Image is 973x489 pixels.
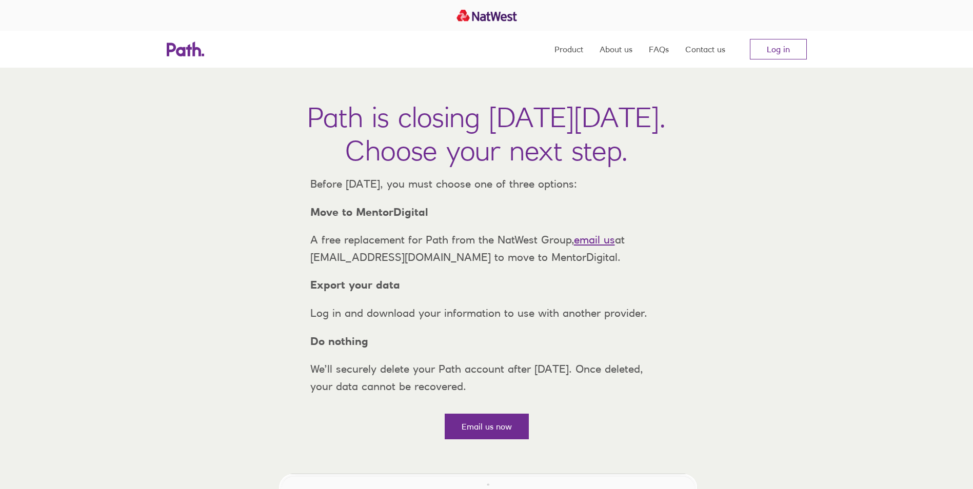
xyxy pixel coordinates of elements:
strong: Move to MentorDigital [310,206,428,218]
strong: Do nothing [310,335,368,348]
a: Email us now [445,414,529,439]
a: Product [554,31,583,68]
p: Log in and download your information to use with another provider. [302,304,671,322]
a: Contact us [685,31,725,68]
a: About us [600,31,632,68]
p: A free replacement for Path from the NatWest Group, at [EMAIL_ADDRESS][DOMAIN_NAME] to move to Me... [302,231,671,266]
a: Log in [750,39,807,59]
p: Before [DATE], you must choose one of three options: [302,175,671,193]
a: email us [574,233,615,246]
h1: Path is closing [DATE][DATE]. Choose your next step. [307,100,666,167]
p: We’ll securely delete your Path account after [DATE]. Once deleted, your data cannot be recovered. [302,360,671,395]
strong: Export your data [310,278,400,291]
a: FAQs [649,31,669,68]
